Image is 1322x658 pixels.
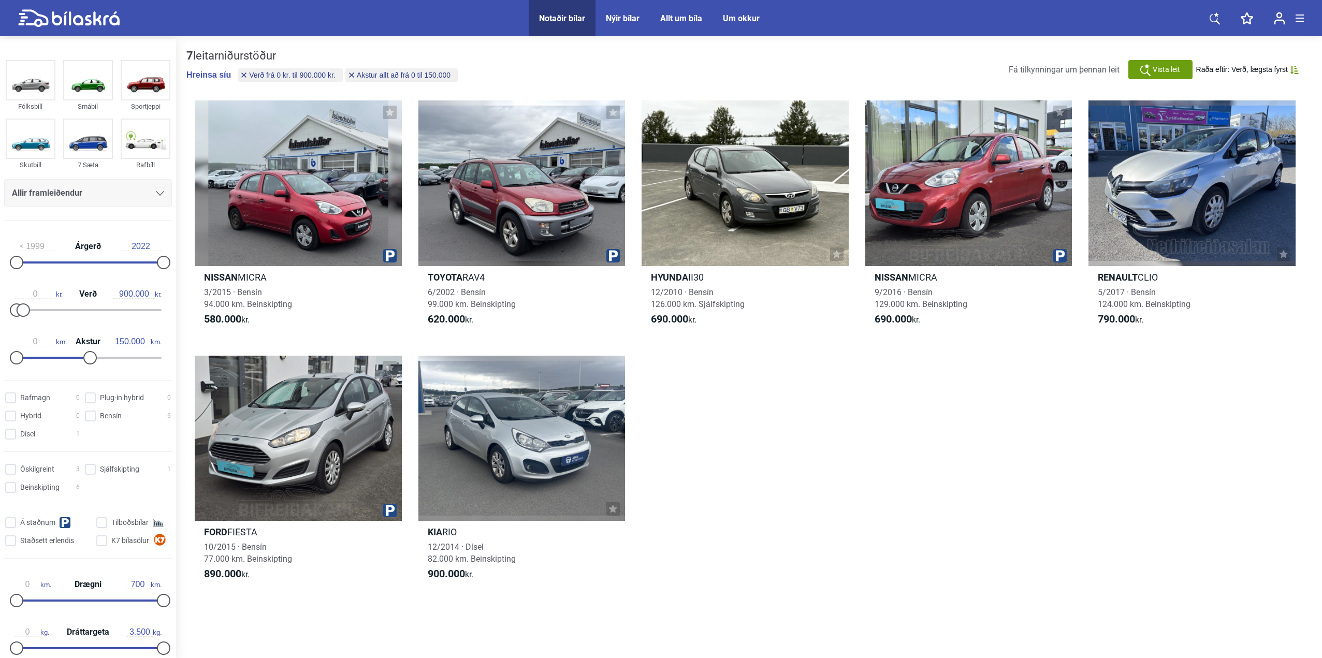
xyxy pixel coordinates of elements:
[723,13,760,23] a: Um okkur
[383,249,397,262] img: parking.png
[249,71,336,79] span: Verð frá 0 kr. til 900.000 kr.
[76,411,80,421] span: 0
[418,271,626,283] h2: RAV4
[195,271,402,283] h2: MICRA
[12,186,82,200] span: Allir framleiðendur
[100,411,122,421] span: Bensín
[6,159,55,171] div: Skutbíll
[20,411,41,421] span: Hybrid
[428,527,442,537] b: Kia
[77,290,99,298] span: Verð
[20,482,60,493] span: Beinskipting
[195,100,402,335] a: NissanMICRA3/2015 · Bensín94.000 km. Beinskipting580.000kr.
[167,464,171,475] span: 1
[72,242,104,251] span: Árgerð
[642,271,849,283] h2: I30
[100,392,144,403] span: Plug-in hybrid
[651,313,696,326] span: kr.
[428,568,473,580] span: kr.
[428,287,516,309] span: 6/2002 · Bensín 99.000 km. Beinskipting
[63,100,113,112] div: Smábíl
[111,535,149,546] span: K7 bílasölur
[100,464,139,475] span: Sjálfskipting
[875,313,920,326] span: kr.
[875,313,912,325] b: 690.000
[1196,65,1288,74] span: Raða eftir: Verð, lægsta fyrst
[428,272,462,283] b: Toyota
[20,517,55,528] span: Á staðnum
[642,100,849,335] a: HyundaiI3012/2010 · Bensín126.000 km. Sjálfskipting690.000kr.
[539,13,585,23] a: Notaðir bílar
[111,517,149,528] span: Tilboðsbílar
[76,482,80,493] span: 6
[20,464,54,475] span: Óskilgreint
[195,356,402,590] a: FordFIESTA10/2015 · Bensín77.000 km. Beinskipting890.000kr.
[238,68,343,82] button: Verð frá 0 kr. til 900.000 kr.
[167,411,171,421] span: 6
[345,68,458,82] button: Akstur allt að frá 0 til 150.000
[186,70,231,80] button: Hreinsa síu
[418,356,626,590] a: KiaRIO12/2014 · Dísel82.000 km. Beinskipting900.000kr.
[73,338,103,346] span: Akstur
[76,429,80,440] span: 1
[76,392,80,403] span: 0
[195,526,402,538] h2: FIESTA
[428,313,465,325] b: 620.000
[63,159,113,171] div: 7 Sæta
[14,337,67,346] span: km.
[383,504,397,517] img: parking.png
[186,49,460,63] div: leitarniðurstöður
[72,580,104,589] span: Drægni
[428,313,473,326] span: kr.
[875,272,908,283] b: Nissan
[865,271,1072,283] h2: MICRA
[1098,287,1190,309] span: 5/2017 · Bensín 124.000 km. Beinskipting
[6,100,55,112] div: Fólksbíll
[125,580,162,589] span: km.
[14,627,49,637] span: kg.
[20,392,50,403] span: Rafmagn
[121,100,170,112] div: Sportjeppi
[20,429,35,440] span: Dísel
[428,542,516,564] span: 12/2014 · Dísel 82.000 km. Beinskipting
[204,542,292,564] span: 10/2015 · Bensín 77.000 km. Beinskipting
[127,627,162,637] span: kg.
[865,100,1072,335] a: NissanMICRA9/2016 · Bensín129.000 km. Beinskipting690.000kr.
[875,287,967,309] span: 9/2016 · Bensín 129.000 km. Beinskipting
[606,249,620,262] img: parking.png
[14,580,51,589] span: km.
[1009,65,1120,75] span: Fá tilkynningar um þennan leit
[204,287,292,309] span: 3/2015 · Bensín 94.000 km. Beinskipting
[167,392,171,403] span: 0
[204,527,227,537] b: Ford
[186,49,193,62] b: 7
[204,313,250,326] span: kr.
[204,567,241,580] b: 890.000
[204,568,250,580] span: kr.
[660,13,702,23] a: Allt um bíla
[204,272,238,283] b: Nissan
[418,526,626,538] h2: RIO
[1088,100,1296,335] a: RenaultCLIO5/2017 · Bensín124.000 km. Beinskipting790.000kr.
[121,159,170,171] div: Rafbíll
[113,289,162,299] span: kr.
[1053,249,1067,262] img: parking.png
[76,464,80,475] span: 3
[1196,65,1299,74] button: Raða eftir: Verð, lægsta fyrst
[204,313,241,325] b: 580.000
[1098,272,1138,283] b: Renault
[64,628,112,636] span: Dráttargeta
[651,287,745,309] span: 12/2010 · Bensín 126.000 km. Sjálfskipting
[109,337,162,346] span: km.
[20,535,74,546] span: Staðsett erlendis
[606,13,640,23] a: Nýir bílar
[1088,271,1296,283] h2: CLIO
[1098,313,1143,326] span: kr.
[357,71,451,79] span: Akstur allt að frá 0 til 150.000
[1274,12,1285,25] img: user-login.svg
[1098,313,1135,325] b: 790.000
